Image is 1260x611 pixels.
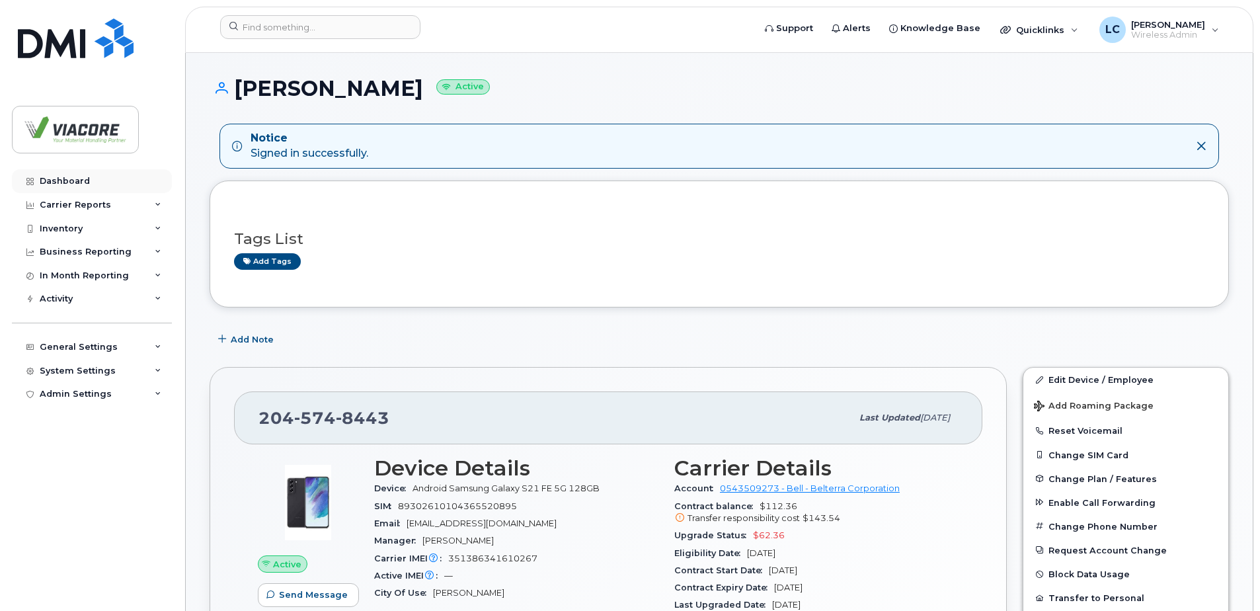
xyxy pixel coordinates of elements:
div: Signed in successfully. [251,131,368,161]
a: 0543509273 - Bell - Belterra Corporation [720,483,900,493]
span: [PERSON_NAME] [433,588,504,598]
span: Add Roaming Package [1034,401,1154,413]
button: Enable Call Forwarding [1023,491,1228,514]
span: Android Samsung Galaxy S21 FE 5G 128GB [413,483,600,493]
small: Active [436,79,490,95]
button: Reset Voicemail [1023,419,1228,442]
span: 89302610104365520895 [398,501,517,511]
h3: Device Details [374,456,658,480]
a: Edit Device / Employee [1023,368,1228,391]
span: — [444,571,453,581]
span: City Of Use [374,588,433,598]
span: Eligibility Date [674,548,747,558]
span: Send Message [279,589,348,601]
button: Change Plan / Features [1023,467,1228,491]
button: Add Roaming Package [1023,391,1228,419]
span: [EMAIL_ADDRESS][DOMAIN_NAME] [407,518,557,528]
button: Transfer to Personal [1023,586,1228,610]
button: Add Note [210,327,285,351]
h1: [PERSON_NAME] [210,77,1229,100]
span: Account [674,483,720,493]
img: image20231002-3703462-abbrul.jpeg [268,463,348,542]
span: [DATE] [769,565,797,575]
span: Active [273,558,301,571]
h3: Tags List [234,231,1204,247]
button: Request Account Change [1023,538,1228,562]
span: [PERSON_NAME] [422,536,494,546]
span: [DATE] [772,600,801,610]
span: [DATE] [774,583,803,592]
span: Upgrade Status [674,530,753,540]
span: Carrier IMEI [374,553,448,563]
span: 204 [258,408,389,428]
button: Change Phone Number [1023,514,1228,538]
span: Device [374,483,413,493]
span: $112.36 [674,501,959,525]
span: Enable Call Forwarding [1048,497,1156,507]
span: SIM [374,501,398,511]
span: 351386341610267 [448,553,537,563]
strong: Notice [251,131,368,146]
span: Contract balance [674,501,760,511]
span: $143.54 [803,513,840,523]
h3: Carrier Details [674,456,959,480]
span: Change Plan / Features [1048,473,1157,483]
span: Contract Expiry Date [674,583,774,592]
a: Add tags [234,253,301,270]
button: Change SIM Card [1023,443,1228,467]
span: Contract Start Date [674,565,769,575]
button: Send Message [258,583,359,607]
button: Block Data Usage [1023,562,1228,586]
span: Transfer responsibility cost [688,513,800,523]
span: Last updated [859,413,920,423]
span: Add Note [231,333,274,346]
span: [DATE] [747,548,775,558]
span: 574 [294,408,336,428]
span: Active IMEI [374,571,444,581]
span: Manager [374,536,422,546]
span: $62.36 [753,530,785,540]
span: Last Upgraded Date [674,600,772,610]
span: [DATE] [920,413,950,423]
span: 8443 [336,408,389,428]
span: Email [374,518,407,528]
